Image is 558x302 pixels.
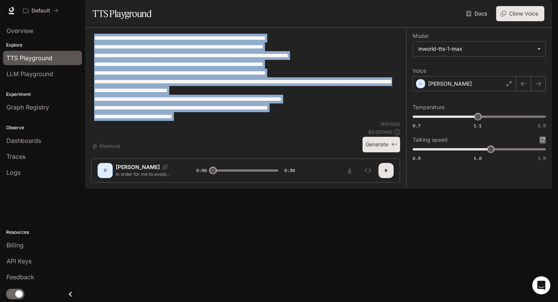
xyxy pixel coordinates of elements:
span: 0.7 [413,122,421,129]
a: Docs [465,6,490,21]
button: Copy Voice ID [160,165,170,169]
p: [PERSON_NAME] [428,80,472,88]
span: 1.1 [474,122,482,129]
p: Talking speed [413,137,448,142]
iframe: Intercom live chat [532,276,550,294]
button: Generate⌘⏎ [363,137,400,152]
h1: TTS Playground [93,6,151,21]
span: 1.5 [538,122,546,129]
span: 1.5 [538,155,546,161]
button: Shortcuts [91,140,123,152]
div: D [99,164,111,177]
p: Default [32,8,50,14]
button: All workspaces [20,3,62,18]
span: 0:39 [284,167,295,174]
p: [PERSON_NAME] [116,163,160,171]
div: inworld-tts-1-max [413,42,545,56]
button: Inspect [360,163,375,178]
div: inworld-tts-1-max [418,45,533,53]
p: ⌘⏎ [391,142,397,147]
p: Temperature [413,105,445,110]
span: 0.5 [413,155,421,161]
button: Reset to default [539,136,546,144]
span: 1.0 [474,155,482,161]
p: In order for me to avoid debating with educators on the terminology, I just created my own to say... [116,171,178,177]
p: Voice [413,68,426,74]
span: 0:00 [196,167,207,174]
button: Download audio [342,163,357,178]
button: Clone Voice [496,6,544,21]
p: Model [413,33,428,39]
